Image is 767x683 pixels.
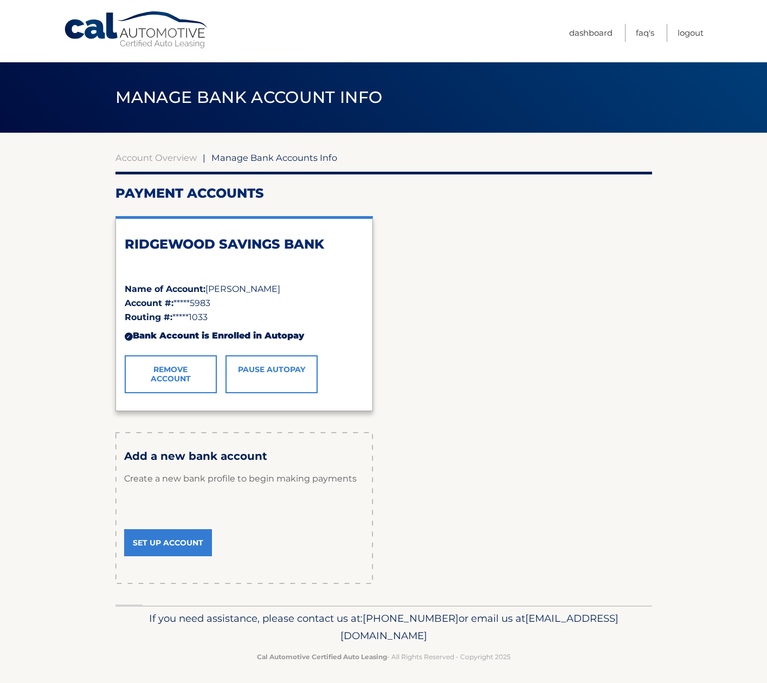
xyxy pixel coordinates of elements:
[115,87,383,107] span: Manage Bank Account Info
[125,284,205,294] strong: Name of Account:
[115,185,652,201] h2: Payment Accounts
[569,24,613,42] a: Dashboard
[125,333,133,341] div: ✓
[225,355,318,393] a: Pause AutoPay
[211,152,337,163] span: Manage Bank Accounts Info
[205,284,280,294] span: [PERSON_NAME]
[125,355,217,393] a: Remove Account
[124,463,364,495] p: Create a new bank profile to begin making payments
[124,529,212,556] a: Set Up Account
[678,24,704,42] a: Logout
[125,236,364,252] h2: RIDGEWOOD SAVINGS BANK
[636,24,654,42] a: FAQ's
[115,152,197,163] a: Account Overview
[123,610,645,645] p: If you need assistance, please contact us at: or email us at
[125,312,172,322] strong: Routing #:
[203,152,205,163] span: |
[63,11,210,49] a: Cal Automotive
[363,612,459,625] span: [PHONE_NUMBER]
[340,612,618,642] span: [EMAIL_ADDRESS][DOMAIN_NAME]
[257,653,387,661] strong: Cal Automotive Certified Auto Leasing
[125,324,364,347] div: Bank Account is Enrolled in Autopay
[125,298,173,308] strong: Account #:
[123,651,645,662] p: - All Rights Reserved - Copyright 2025
[124,450,364,463] h3: Add a new bank account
